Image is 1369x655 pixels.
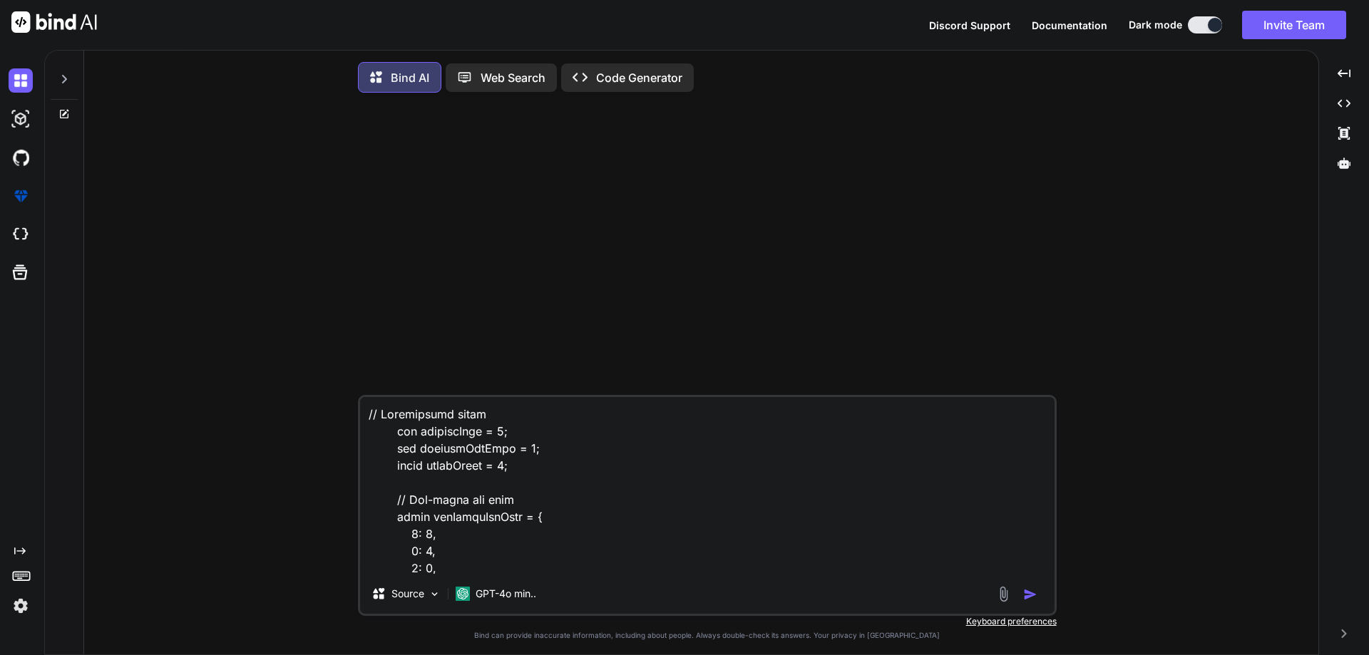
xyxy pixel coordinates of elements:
[9,222,33,247] img: cloudideIcon
[456,587,470,601] img: GPT-4o mini
[596,69,682,86] p: Code Generator
[391,69,429,86] p: Bind AI
[476,587,536,601] p: GPT-4o min..
[391,587,424,601] p: Source
[358,616,1057,627] p: Keyboard preferences
[995,586,1012,602] img: attachment
[9,594,33,618] img: settings
[9,184,33,208] img: premium
[1242,11,1346,39] button: Invite Team
[481,69,545,86] p: Web Search
[1032,19,1107,31] span: Documentation
[11,11,97,33] img: Bind AI
[929,18,1010,33] button: Discord Support
[9,145,33,170] img: githubDark
[929,19,1010,31] span: Discord Support
[1032,18,1107,33] button: Documentation
[429,588,441,600] img: Pick Models
[1023,587,1037,602] img: icon
[1129,18,1182,32] span: Dark mode
[9,68,33,93] img: darkChat
[358,630,1057,641] p: Bind can provide inaccurate information, including about people. Always double-check its answers....
[9,107,33,131] img: darkAi-studio
[360,397,1055,574] textarea: // Loremipsumd sitam con adipiscInge = 5; sed doeiusmOdtEmpo = 1; incid utlabOreet = 4; // Dol-ma...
